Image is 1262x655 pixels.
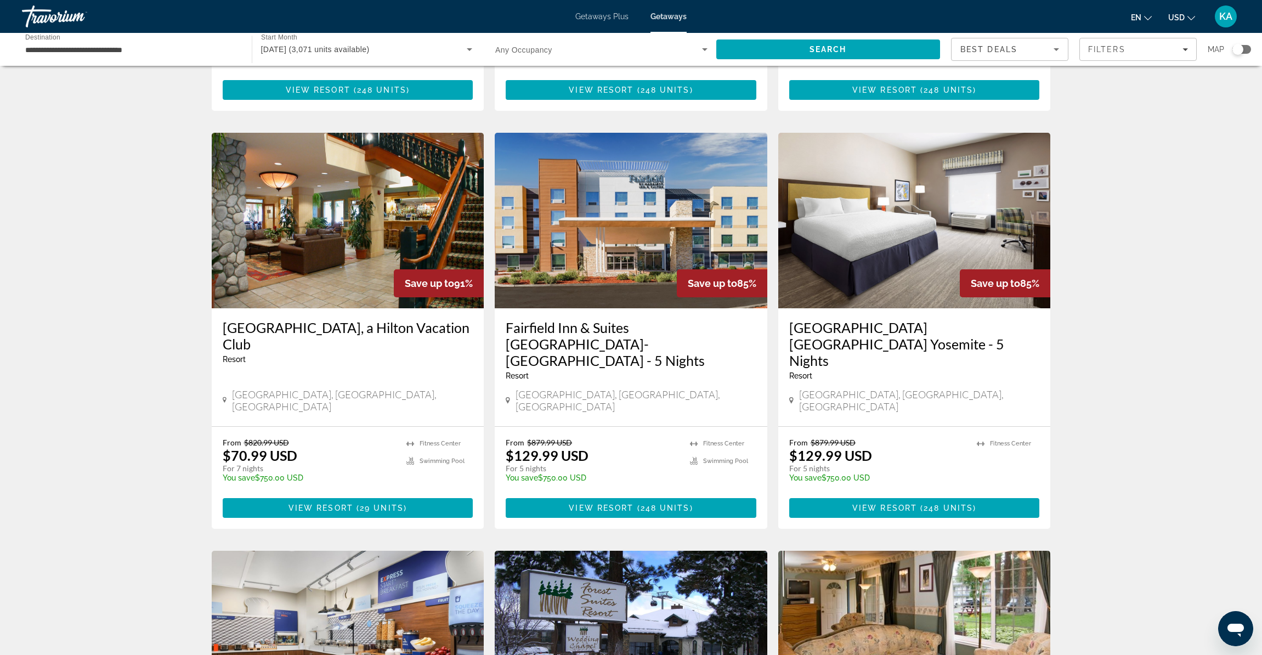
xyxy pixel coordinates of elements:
span: Fitness Center [990,440,1031,447]
span: View Resort [852,504,917,512]
img: Lake Tahoe Resort, a Hilton Vacation Club [212,133,484,308]
span: From [223,438,241,447]
span: USD [1168,13,1185,22]
span: KA [1219,11,1232,22]
span: Save up to [971,278,1020,289]
span: $879.99 USD [527,438,572,447]
a: Getaways [650,12,687,21]
span: ( ) [633,86,693,94]
a: [GEOGRAPHIC_DATA] [GEOGRAPHIC_DATA] Yosemite - 5 Nights [789,319,1040,369]
span: ( ) [917,504,976,512]
a: [GEOGRAPHIC_DATA], a Hilton Vacation Club [223,319,473,352]
a: Getaways Plus [575,12,629,21]
span: Save up to [688,278,737,289]
button: View Resort(29 units) [223,498,473,518]
span: Resort [506,371,529,380]
span: 29 units [360,504,404,512]
a: Fairfield Inn & Suites [GEOGRAPHIC_DATA]-[GEOGRAPHIC_DATA] - 5 Nights [506,319,756,369]
p: $750.00 USD [506,473,679,482]
p: For 5 nights [789,464,966,473]
input: Select destination [25,43,237,57]
span: You save [223,473,255,482]
span: Swimming Pool [420,458,465,465]
button: Change currency [1168,9,1195,25]
span: Any Occupancy [495,46,552,54]
span: 248 units [924,86,973,94]
p: $129.99 USD [506,447,588,464]
span: Start Month [261,34,297,41]
span: ( ) [353,504,407,512]
span: en [1131,13,1141,22]
span: Filters [1088,45,1125,54]
span: 248 units [924,504,973,512]
button: Change language [1131,9,1152,25]
span: ( ) [633,504,693,512]
span: From [506,438,524,447]
p: $129.99 USD [789,447,872,464]
span: $879.99 USD [811,438,856,447]
span: You save [506,473,538,482]
img: Fairfield Inn & Suites Oakhurst-Yosemite - 5 Nights [495,133,767,308]
iframe: Button to launch messaging window [1218,611,1253,646]
span: 248 units [641,504,690,512]
span: View Resort [852,86,917,94]
span: [GEOGRAPHIC_DATA], [GEOGRAPHIC_DATA], [GEOGRAPHIC_DATA] [516,388,756,413]
div: 85% [960,269,1050,297]
span: Fitness Center [703,440,744,447]
button: View Resort(248 units) [223,80,473,100]
span: Search [810,45,847,54]
span: 248 units [641,86,690,94]
img: Hampton Inn Oakhurst Yosemite - 5 Nights [778,133,1051,308]
button: View Resort(248 units) [506,498,756,518]
span: [GEOGRAPHIC_DATA], [GEOGRAPHIC_DATA], [GEOGRAPHIC_DATA] [799,388,1040,413]
span: Resort [789,371,812,380]
span: View Resort [286,86,350,94]
button: User Menu [1212,5,1240,28]
span: Best Deals [960,45,1017,54]
p: $750.00 USD [223,473,396,482]
button: Search [716,39,941,59]
button: View Resort(248 units) [789,498,1040,518]
span: Swimming Pool [703,458,748,465]
span: Fitness Center [420,440,461,447]
div: 91% [394,269,484,297]
p: $70.99 USD [223,447,297,464]
span: [DATE] (3,071 units available) [261,45,370,54]
button: View Resort(248 units) [789,80,1040,100]
span: [GEOGRAPHIC_DATA], [GEOGRAPHIC_DATA], [GEOGRAPHIC_DATA] [232,388,473,413]
span: Map [1208,42,1224,57]
span: You save [789,473,822,482]
span: Save up to [405,278,454,289]
span: ( ) [350,86,410,94]
p: $750.00 USD [789,473,966,482]
span: 248 units [357,86,406,94]
span: Destination [25,33,60,41]
span: From [789,438,808,447]
mat-select: Sort by [960,43,1059,56]
span: $820.99 USD [244,438,289,447]
span: View Resort [569,504,633,512]
a: Travorium [22,2,132,31]
button: View Resort(248 units) [506,80,756,100]
span: ( ) [917,86,976,94]
span: Resort [223,355,246,364]
span: View Resort [569,86,633,94]
div: 85% [677,269,767,297]
span: View Resort [288,504,353,512]
p: For 5 nights [506,464,679,473]
p: For 7 nights [223,464,396,473]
